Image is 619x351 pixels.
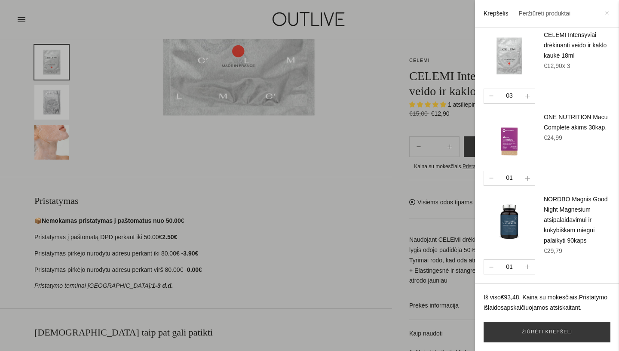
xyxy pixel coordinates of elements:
span: x 3 [562,62,570,69]
a: Pristatymo išlaidos [484,294,607,311]
a: Peržiūrėti produktai [518,10,570,17]
div: 01 [503,174,516,183]
a: CELEMI Intensyviai drėkinanti veido ir kaklo kaukė 18ml [544,31,607,59]
span: €93,48 [501,294,519,301]
span: €12,90 [544,62,570,69]
img: celemi-face-neck-kauke-outlive_200x.png [484,30,535,82]
div: 03 [503,92,516,101]
p: Iš viso . Kaina su mokesčiais. apskaičiuojamos atsiskaitant. [484,292,610,313]
a: NORDBO Magnis Good Night Magnesium atsipalaidavimui ir kokybiškam miegui palaikyti 90kaps [544,196,608,244]
span: €24,99 [544,134,562,141]
span: €29,79 [544,247,562,254]
a: Krepšelis [484,10,509,17]
img: One_Nutrition_Macu_Complete_regejima_stiprinantis_preparatas_outlive_200x.png [484,112,535,164]
a: ONE NUTRITION Macu Complete akims 30kap. [544,114,608,131]
div: 01 [503,262,516,271]
a: Žiūrėti krepšelį [484,322,610,342]
img: GoodNightMagnesium-outlive_200x.png [484,194,535,246]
